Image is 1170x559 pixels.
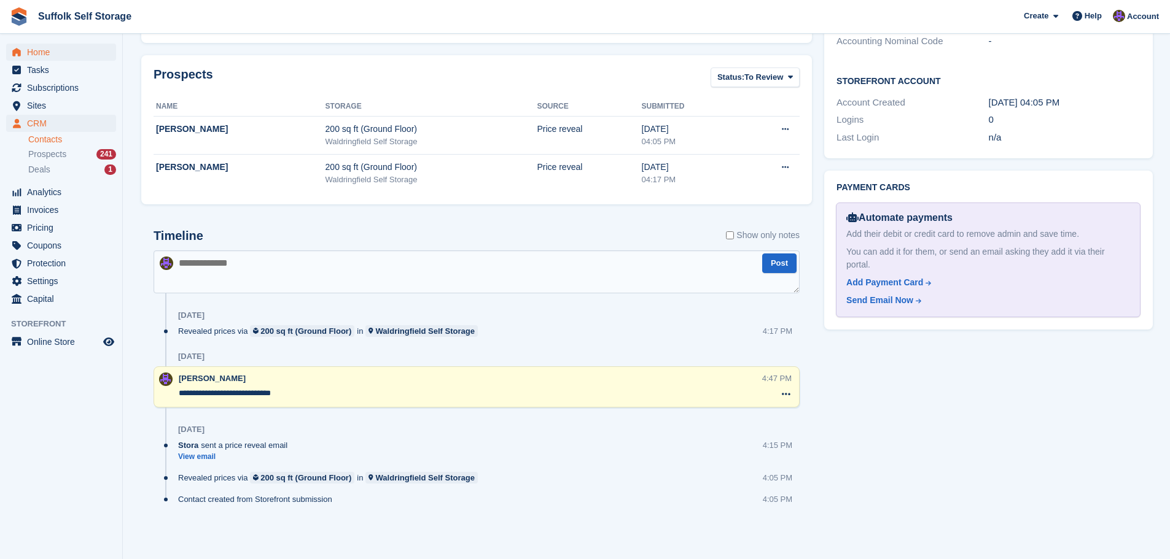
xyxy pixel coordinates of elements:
a: Add Payment Card [846,276,1125,289]
div: Price reveal [537,123,641,136]
a: 200 sq ft (Ground Floor) [250,325,354,337]
span: Home [27,44,101,61]
span: Help [1085,10,1102,22]
div: [PERSON_NAME] [156,123,326,136]
span: Stora [178,439,198,451]
div: Waldringfield Self Storage [326,136,537,148]
span: Analytics [27,183,101,201]
div: 241 [96,149,116,160]
div: - [989,34,1141,48]
div: Revealed prices via in [178,325,484,337]
span: [PERSON_NAME] [179,374,246,383]
span: Invoices [27,201,101,218]
div: [DATE] [642,123,741,136]
div: Logins [837,113,988,127]
label: Show only notes [726,229,800,242]
div: Waldringfield Self Storage [376,325,475,337]
div: Revealed prices via in [178,472,484,484]
a: menu [6,115,116,132]
span: Tasks [27,61,101,79]
img: Emma [160,256,173,270]
h2: Storefront Account [837,74,1141,87]
span: Pricing [27,219,101,236]
a: menu [6,61,116,79]
div: 200 sq ft (Ground Floor) [260,325,351,337]
div: 0 [989,113,1141,127]
div: [DATE] [642,161,741,174]
a: View email [178,452,294,462]
a: menu [6,290,116,307]
div: 4:05 PM [763,472,792,484]
th: Submitted [642,97,741,117]
a: menu [6,97,116,114]
a: menu [6,272,116,290]
div: [DATE] 04:05 PM [989,96,1141,110]
div: Contact created from Storefront submission [178,493,338,505]
span: Deals [28,164,50,175]
div: 200 sq ft (Ground Floor) [326,123,537,136]
button: Post [762,253,797,274]
span: Sites [27,97,101,114]
a: menu [6,333,116,350]
div: Last Login [837,131,988,145]
a: menu [6,44,116,61]
a: Deals 1 [28,163,116,176]
span: Create [1024,10,1048,22]
img: Emma [159,372,173,386]
h2: Payment cards [837,183,1141,193]
div: Automate payments [846,210,1130,225]
img: Emma [1113,10,1125,22]
a: Contacts [28,134,116,145]
div: 4:05 PM [763,493,792,505]
div: [DATE] [178,425,205,434]
span: Prospects [28,148,66,160]
a: Suffolk Self Storage [33,6,136,26]
a: menu [6,201,116,218]
a: Preview store [101,334,116,349]
div: 4:17 PM [763,325,792,337]
a: 200 sq ft (Ground Floor) [250,472,354,484]
a: menu [6,183,116,201]
span: Storefront [11,318,122,330]
th: Name [154,97,326,117]
button: Status: To Review [711,67,800,88]
span: Status: [717,71,744,83]
span: CRM [27,115,101,132]
span: Subscriptions [27,79,101,96]
input: Show only notes [726,229,734,242]
div: Add Payment Card [846,276,923,289]
div: 04:17 PM [642,174,741,186]
div: 200 sq ft (Ground Floor) [326,161,537,174]
a: Waldringfield Self Storage [365,472,478,484]
div: Account Created [837,96,988,110]
span: Account [1127,10,1159,23]
div: 04:05 PM [642,136,741,148]
span: Coupons [27,237,101,254]
div: You can add it for them, or send an email asking they add it via their portal. [846,245,1130,271]
div: 4:15 PM [763,439,792,451]
div: [PERSON_NAME] [156,161,326,174]
th: Storage [326,97,537,117]
div: Send Email Now [846,294,913,307]
div: 4:47 PM [762,372,792,384]
h2: Prospects [154,67,213,90]
a: menu [6,219,116,236]
a: menu [6,237,116,254]
span: To Review [744,71,783,83]
th: Source [537,97,641,117]
img: stora-icon-8386f47178a22dfd0bd8f6a31ec36ba5ce8667c1dd55bd0f319d3a0aa187defe.svg [10,7,28,26]
div: Waldringfield Self Storage [326,174,537,186]
div: n/a [989,131,1141,145]
div: Add their debit or credit card to remove admin and save time. [846,228,1130,241]
div: sent a price reveal email [178,439,294,451]
a: menu [6,79,116,96]
span: Settings [27,272,101,290]
h2: Timeline [154,229,203,243]
span: Protection [27,255,101,272]
div: 1 [104,164,116,175]
div: 200 sq ft (Ground Floor) [260,472,351,484]
a: Waldringfield Self Storage [365,325,478,337]
div: Waldringfield Self Storage [376,472,475,484]
span: Online Store [27,333,101,350]
a: menu [6,255,116,272]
